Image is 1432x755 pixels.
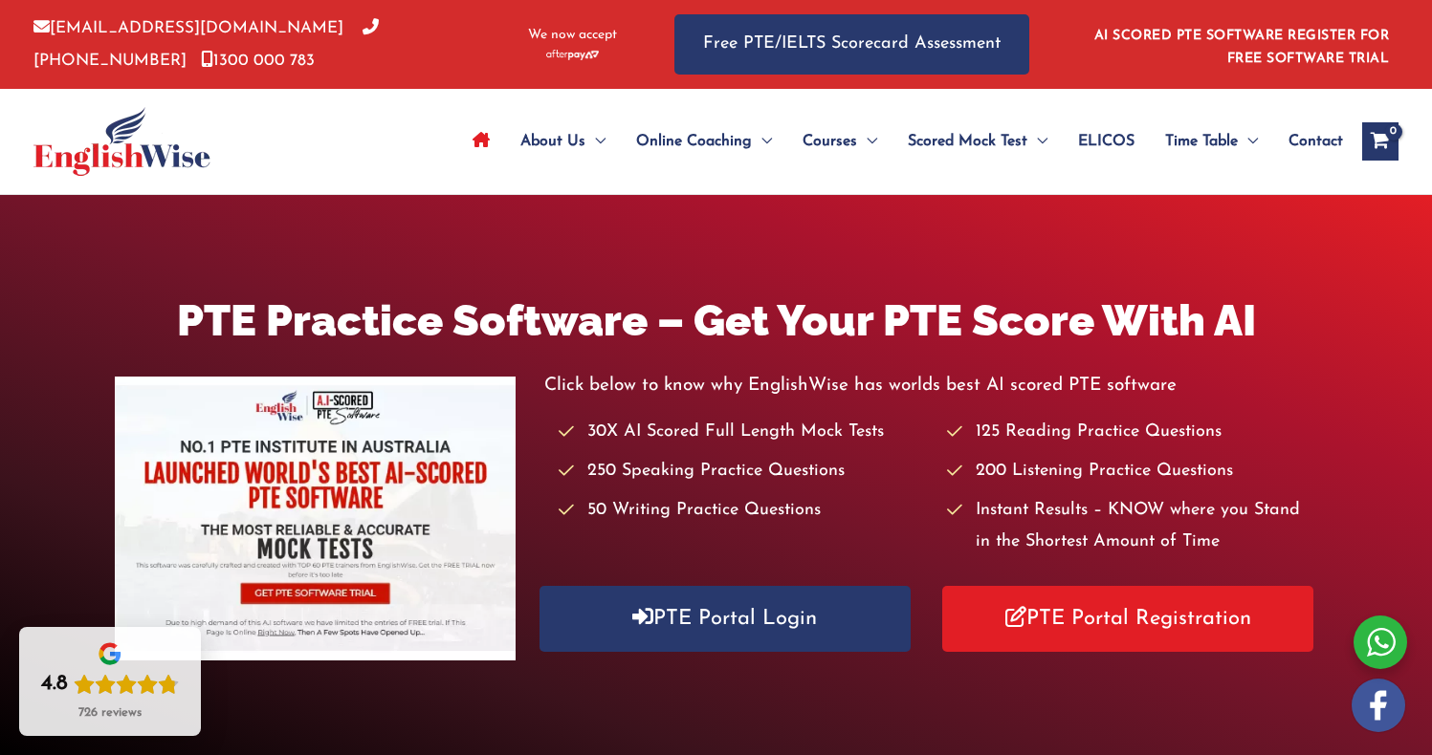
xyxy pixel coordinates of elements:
a: Scored Mock TestMenu Toggle [892,108,1063,175]
a: Contact [1273,108,1343,175]
a: Free PTE/IELTS Scorecard Assessment [674,14,1029,75]
li: 30X AI Scored Full Length Mock Tests [559,417,929,448]
img: pte-institute-main [115,377,516,660]
span: Courses [803,108,857,175]
div: Rating: 4.8 out of 5 [41,671,179,698]
a: [EMAIL_ADDRESS][DOMAIN_NAME] [33,20,343,36]
span: Menu Toggle [752,108,772,175]
nav: Site Navigation: Main Menu [457,108,1343,175]
a: About UsMenu Toggle [505,108,621,175]
img: cropped-ew-logo [33,107,210,176]
span: Time Table [1165,108,1238,175]
a: Online CoachingMenu Toggle [621,108,787,175]
span: Menu Toggle [857,108,877,175]
li: 200 Listening Practice Questions [947,456,1317,487]
a: AI SCORED PTE SOFTWARE REGISTER FOR FREE SOFTWARE TRIAL [1094,29,1390,66]
span: We now accept [528,26,617,45]
a: CoursesMenu Toggle [787,108,892,175]
span: Online Coaching [636,108,752,175]
img: Afterpay-Logo [546,50,599,60]
li: 125 Reading Practice Questions [947,417,1317,448]
span: Scored Mock Test [908,108,1027,175]
a: ELICOS [1063,108,1150,175]
span: Contact [1289,108,1343,175]
a: PTE Portal Login [540,586,911,652]
a: Time TableMenu Toggle [1150,108,1273,175]
span: Menu Toggle [1027,108,1047,175]
span: Menu Toggle [1238,108,1258,175]
li: 50 Writing Practice Questions [559,495,929,527]
div: 4.8 [41,671,68,698]
a: [PHONE_NUMBER] [33,20,379,68]
a: 1300 000 783 [201,53,315,69]
span: Menu Toggle [585,108,606,175]
h1: PTE Practice Software – Get Your PTE Score With AI [115,291,1317,351]
li: Instant Results – KNOW where you Stand in the Shortest Amount of Time [947,495,1317,559]
p: Click below to know why EnglishWise has worlds best AI scored PTE software [544,370,1317,401]
a: View Shopping Cart, empty [1362,122,1399,161]
aside: Header Widget 1 [1083,13,1399,75]
span: ELICOS [1078,108,1135,175]
a: PTE Portal Registration [942,586,1313,652]
img: white-facebook.png [1352,679,1405,732]
span: About Us [520,108,585,175]
li: 250 Speaking Practice Questions [559,456,929,487]
div: 726 reviews [78,705,142,721]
